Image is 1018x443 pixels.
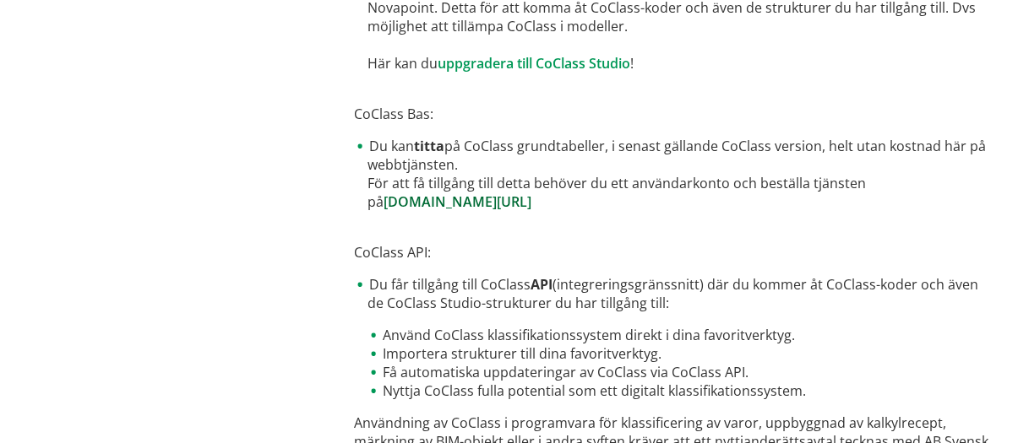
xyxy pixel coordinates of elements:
[367,363,997,381] li: Få automatiska uppdateringar av CoClass via CoClass API.
[438,54,630,73] a: uppgradera till CoClass Studio
[354,86,997,123] p: CoClass Bas:
[367,344,997,363] li: Importera strukturer till dina favoritverktyg.
[354,275,997,400] li: Du får tillgång till CoClass (integreringsgränssnitt) där du kommer åt CoClass-koder och även de ...
[354,224,997,262] p: CoClass API:
[367,381,997,400] li: Nyttja CoClass fulla potential som ett digitalt klassifikationssystem.
[354,137,997,211] li: Du kan på CoClass grundtabeller, i senast gällande CoClass version, helt utan kostnad här på webb...
[367,326,997,344] li: Använd CoClass klassifikationssystem direkt i dina favoritverktyg.
[531,275,553,294] strong: API
[414,137,444,155] strong: titta
[384,192,531,211] a: [DOMAIN_NAME][URL]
